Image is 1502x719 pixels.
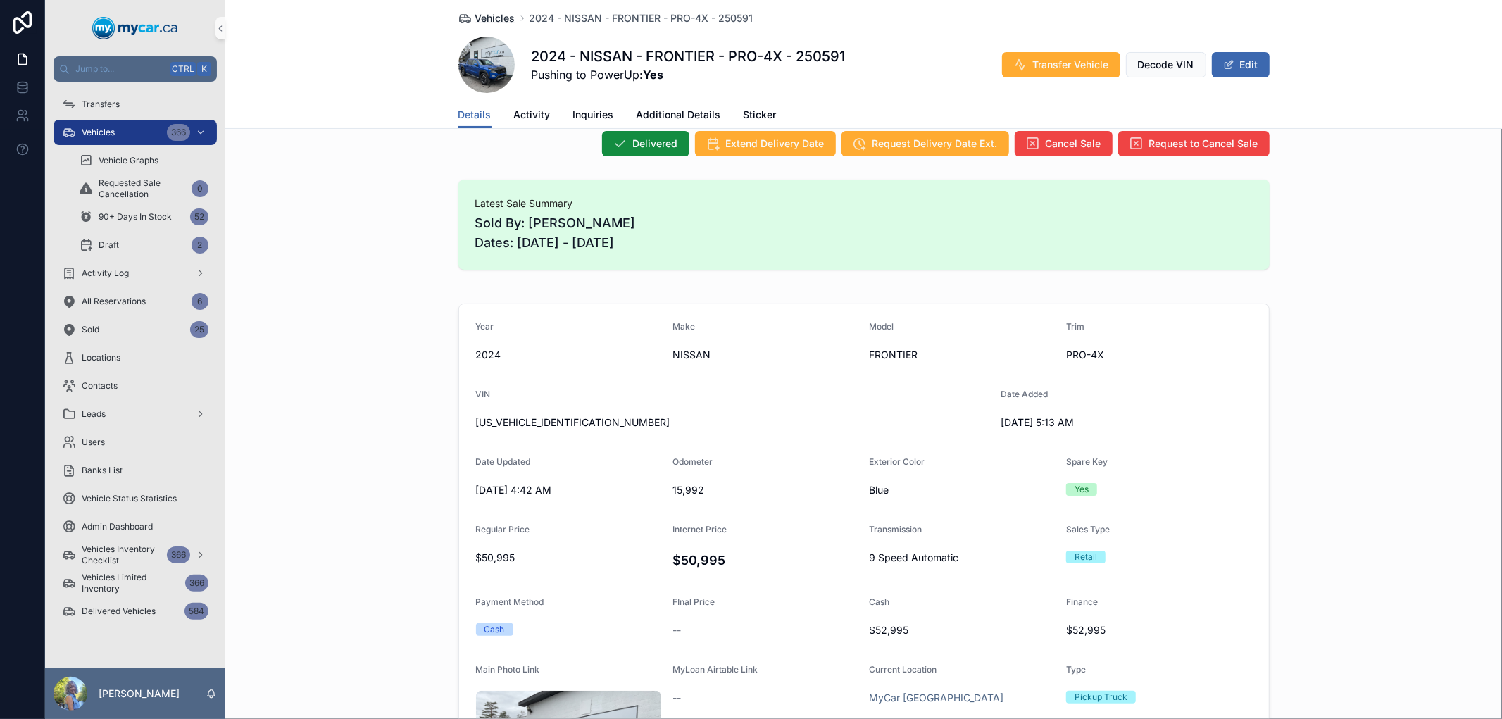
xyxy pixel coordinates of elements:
[192,237,208,254] div: 2
[92,17,178,39] img: App logo
[99,211,172,223] span: 90+ Days In Stock
[54,542,217,568] a: Vehicles Inventory Checklist366
[82,127,115,138] span: Vehicles
[54,458,217,483] a: Banks List
[1066,524,1110,534] span: Sales Type
[1002,52,1120,77] button: Transfer Vehicle
[458,102,492,129] a: Details
[1046,137,1101,151] span: Cancel Sale
[184,603,208,620] div: 584
[1066,456,1108,467] span: Spare Key
[476,483,662,497] span: [DATE] 4:42 AM
[1118,131,1270,156] button: Request to Cancel Sale
[476,551,662,565] span: $50,995
[82,606,156,617] span: Delivered Vehicles
[54,599,217,624] a: Delivered Vehicles584
[1066,596,1098,607] span: Finance
[726,137,825,151] span: Extend Delivery Date
[192,293,208,310] div: 6
[1066,664,1086,675] span: Type
[1001,389,1048,399] span: Date Added
[476,664,540,675] span: Main Photo Link
[167,124,190,141] div: 366
[54,514,217,539] a: Admin Dashboard
[82,99,120,110] span: Transfers
[54,570,217,596] a: Vehicles Limited Inventory366
[82,408,106,420] span: Leads
[475,213,1253,253] span: Sold By: [PERSON_NAME] Dates: [DATE] - [DATE]
[167,546,190,563] div: 366
[75,63,165,75] span: Jump to...
[514,108,551,122] span: Activity
[637,108,721,122] span: Additional Details
[82,324,99,335] span: Sold
[1138,58,1194,72] span: Decode VIN
[870,348,1055,362] span: FRONTIER
[532,66,846,83] span: Pushing to PowerUp:
[476,321,494,332] span: Year
[644,68,664,82] strong: Yes
[476,389,491,399] span: VIN
[82,521,153,532] span: Admin Dashboard
[872,137,998,151] span: Request Delivery Date Ext.
[99,239,119,251] span: Draft
[870,456,925,467] span: Exterior Color
[476,596,544,607] span: Payment Method
[870,321,894,332] span: Model
[54,120,217,145] a: Vehicles366
[192,180,208,197] div: 0
[1126,52,1206,77] button: Decode VIN
[870,524,922,534] span: Transmission
[532,46,846,66] h1: 2024 - NISSAN - FRONTIER - PRO-4X - 250591
[199,63,210,75] span: K
[54,373,217,399] a: Contacts
[841,131,1009,156] button: Request Delivery Date Ext.
[54,345,217,370] a: Locations
[170,62,196,76] span: Ctrl
[672,321,695,332] span: Make
[514,102,551,130] a: Activity
[82,493,177,504] span: Vehicle Status Statistics
[672,348,858,362] span: NISSAN
[82,352,120,363] span: Locations
[672,483,858,497] span: 15,992
[54,317,217,342] a: Sold25
[870,691,1004,705] a: MyCar [GEOGRAPHIC_DATA]
[870,483,1055,497] span: Blue
[1066,321,1084,332] span: Trim
[1033,58,1109,72] span: Transfer Vehicle
[82,296,146,307] span: All Reservations
[744,102,777,130] a: Sticker
[54,289,217,314] a: All Reservations6
[672,623,681,637] span: --
[54,401,217,427] a: Leads
[475,11,515,25] span: Vehicles
[458,108,492,122] span: Details
[672,596,715,607] span: FInal Price
[70,204,217,230] a: 90+ Days In Stock52
[45,82,225,642] div: scrollable content
[82,268,129,279] span: Activity Log
[1066,348,1252,362] span: PRO-4X
[458,11,515,25] a: Vehicles
[54,92,217,117] a: Transfers
[633,137,678,151] span: Delivered
[1066,623,1252,637] span: $52,995
[672,691,681,705] span: --
[530,11,753,25] a: 2024 - NISSAN - FRONTIER - PRO-4X - 250591
[870,664,937,675] span: Current Location
[70,176,217,201] a: Requested Sale Cancellation0
[54,56,217,82] button: Jump to...CtrlK
[82,465,123,476] span: Banks List
[602,131,689,156] button: Delivered
[70,232,217,258] a: Draft2
[744,108,777,122] span: Sticker
[1075,483,1089,496] div: Yes
[672,551,858,570] h4: $50,995
[672,456,713,467] span: Odometer
[870,623,1055,637] span: $52,995
[573,108,614,122] span: Inquiries
[82,380,118,392] span: Contacts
